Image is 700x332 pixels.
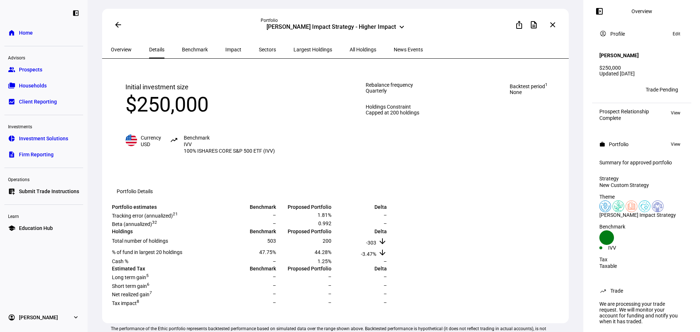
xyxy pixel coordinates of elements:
span: 1.81% [318,212,331,218]
span: Impact [225,47,241,52]
eth-mat-symbol: bid_landscape [8,98,15,105]
td: Benchmark [222,204,276,210]
div: Taxable [599,263,684,269]
span: Rebalance frequency [366,82,419,88]
span: Beta (annualized) [112,221,157,227]
span: Benchmark [182,47,208,52]
eth-mat-symbol: description [8,151,15,158]
td: Benchmark [222,228,276,235]
sup: 2 [173,211,175,216]
div: [PERSON_NAME] Impact Strategy - Higher Impact [267,23,396,32]
eth-mat-symbol: group [8,66,15,73]
img: climateChange.colored.svg [612,200,624,212]
eth-mat-symbol: home [8,29,15,36]
span: Home [19,29,33,36]
span: 0.992 [318,220,331,226]
div: Complete [599,115,649,121]
div: Portfolio [609,141,629,147]
span: All Holdings [350,47,376,52]
div: [PERSON_NAME] Impact Strategy [599,212,684,218]
a: pie_chartInvestment Solutions [4,131,83,146]
div: We are processing your trade request. We will monitor your account for funding and notify you whe... [595,298,688,327]
eth-mat-symbol: expand_more [72,314,79,321]
eth-panel-overview-card-header: Portfolio [599,140,684,149]
span: – [273,291,276,297]
mat-icon: arrow_back [114,20,122,29]
span: – [328,282,331,288]
span: +4 [614,87,619,92]
span: View [671,109,680,117]
a: groupProspects [4,62,83,77]
span: Quarterly [366,88,387,94]
span: – [384,300,387,305]
td: Portfolio estimates [112,204,221,210]
span: None [510,89,548,95]
span: Investment Solutions [19,135,68,142]
eth-data-table-title: Portfolio Details [117,188,153,194]
a: descriptionFirm Reporting [4,147,83,162]
button: Edit [669,30,684,38]
mat-icon: work [599,141,605,147]
sup: 8 [137,299,139,304]
span: 1.25% [318,258,331,264]
eth-mat-symbol: school [8,224,15,232]
div: Tax [599,257,684,262]
mat-icon: trending_up [170,136,179,145]
span: – [384,291,387,297]
a: bid_landscapeClient Reporting [4,94,83,109]
sup: 1 [545,82,548,87]
span: USD [141,141,150,147]
span: Currency [141,135,161,141]
img: womensRights.colored.svg [599,200,611,212]
h4: [PERSON_NAME] [599,52,639,58]
div: Learn [4,211,83,221]
span: 200 [323,238,331,244]
td: Proposed Portfolio [277,265,332,272]
eth-panel-overview-card-header: Trade [599,286,684,295]
div: $250,000 [125,92,275,117]
span: Firm Reporting [19,151,54,158]
mat-icon: account_circle [599,30,607,37]
td: Delta [332,228,387,235]
span: Total number of holdings [112,238,168,244]
td: Delta [332,204,387,210]
img: healthWellness.colored.svg [639,200,650,212]
div: Trade [610,288,623,294]
a: homeHome [4,26,83,40]
sup: 5 [146,273,149,278]
td: Delta [332,265,387,272]
span: – [384,274,387,280]
eth-mat-symbol: list_alt_add [8,188,15,195]
button: View [667,140,684,149]
span: Largest Holdings [293,47,332,52]
span: – [273,258,276,264]
div: Profile [610,31,625,37]
img: democracy.colored.svg [652,200,664,212]
mat-icon: left_panel_open [595,7,604,16]
span: Tax impact [112,300,139,306]
button: View [667,109,684,117]
mat-icon: close [548,20,557,29]
eth-mat-symbol: folder_copy [8,82,15,89]
span: View [671,140,680,149]
span: Overview [111,47,132,52]
div: IVV [608,245,642,251]
div: Benchmark [599,224,684,230]
eth-panel-overview-card-header: Profile [599,30,684,38]
span: Tracking error (annualized) [112,213,178,219]
div: Trade Pending [646,87,678,93]
sup: 2 [155,220,157,225]
div: Strategy [599,176,684,181]
td: Estimated Tax [112,265,221,272]
div: Operations [4,174,83,184]
span: % of fund in largest 20 holdings [112,249,182,255]
sup: 1 [175,211,178,216]
span: Benchmark [184,135,210,141]
span: Households [19,82,47,89]
a: folder_copyHouseholds [4,78,83,93]
span: 47.75% [259,249,276,255]
mat-icon: ios_share [515,20,524,29]
span: – [273,220,276,226]
sup: 7 [149,290,152,296]
span: Cash % [112,258,128,264]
